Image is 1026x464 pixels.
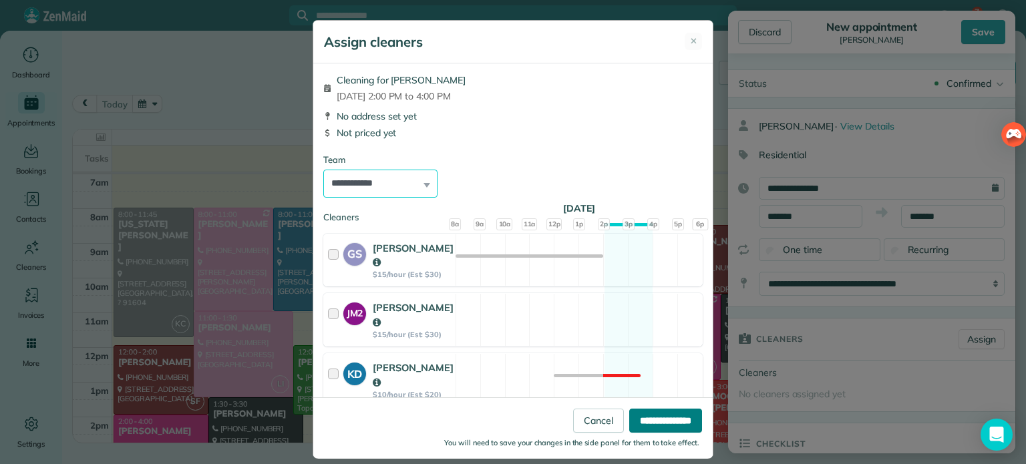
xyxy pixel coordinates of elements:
[337,73,466,87] span: Cleaning for [PERSON_NAME]
[981,419,1013,451] div: Open Intercom Messenger
[324,33,423,51] h5: Assign cleaners
[373,361,454,389] strong: [PERSON_NAME]
[343,302,366,320] strong: JM2
[573,409,624,433] a: Cancel
[444,438,699,447] small: You will need to save your changes in the side panel for them to take effect.
[343,363,366,382] strong: KD
[690,35,697,48] span: ✕
[323,109,703,123] div: No address set yet
[337,89,466,103] span: [DATE] 2:00 PM to 4:00 PM
[343,243,366,262] strong: GS
[373,390,454,399] strong: $10/hour (Est: $20)
[323,126,703,140] div: Not priced yet
[373,270,454,279] strong: $15/hour (Est: $30)
[323,154,703,167] div: Team
[373,242,454,269] strong: [PERSON_NAME]
[373,330,454,339] strong: $15/hour (Est: $30)
[323,211,703,215] div: Cleaners
[373,301,454,328] strong: [PERSON_NAME]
